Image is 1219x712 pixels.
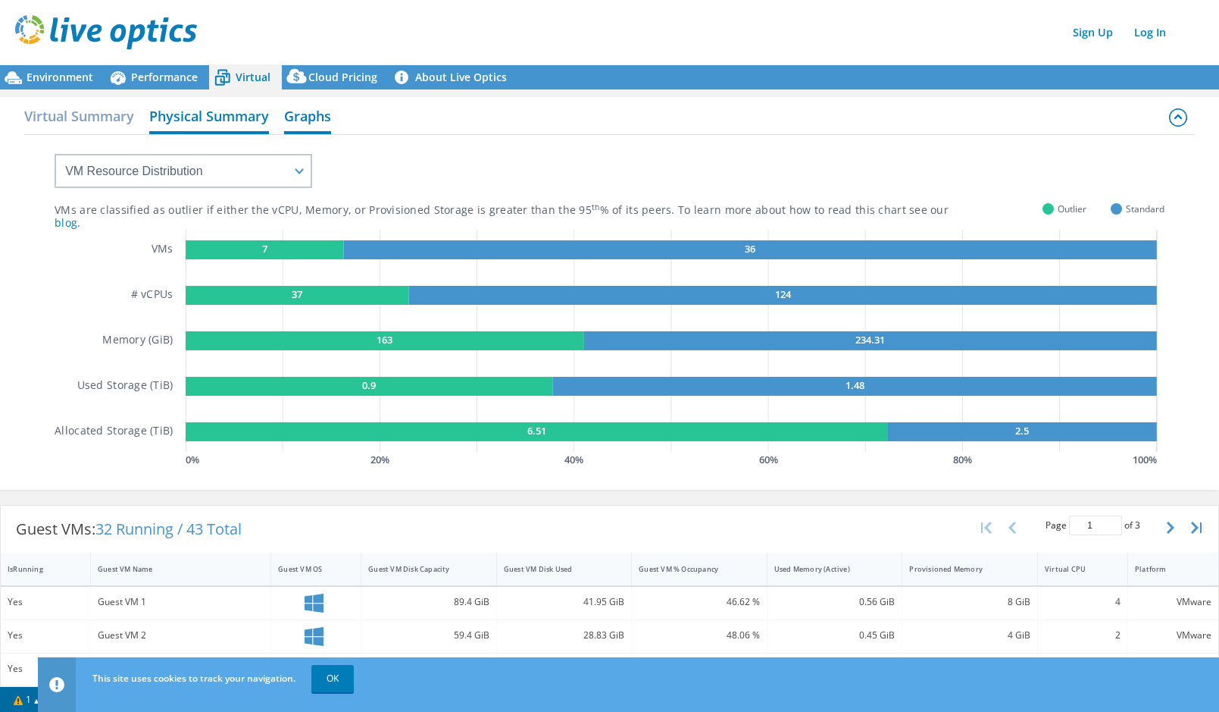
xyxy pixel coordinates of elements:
[909,627,1030,644] div: 4 GiB
[1135,627,1211,644] div: VMware
[774,594,895,610] div: 0.56 GiB
[131,286,173,305] h5: # vCPUs
[284,101,331,134] h2: Graphs
[98,594,264,610] div: Guest VM 1
[504,594,625,610] div: 41.95 GiB
[362,378,376,392] text: 0.9
[149,101,269,134] h2: Physical Summary
[592,202,600,212] sup: th
[1058,200,1086,218] span: Outlier
[758,453,777,466] text: 60 %
[95,519,242,539] span: 32 Running / 43 Total
[1135,564,1193,574] div: Platform
[774,627,895,644] div: 0.45 GiB
[909,564,1012,574] div: Provisioned Memory
[1015,424,1029,438] text: 2.5
[8,594,83,610] div: Yes
[261,242,267,256] text: 7
[131,70,198,84] span: Performance
[855,333,885,347] text: 234.31
[24,101,134,131] h2: Virtual Summary
[55,215,77,230] a: blog
[15,15,197,49] img: live_optics_svg.svg
[639,627,760,644] div: 48.06 %
[186,453,199,466] text: 0 %
[1,506,257,553] div: Guest VMs:
[370,453,389,466] text: 20 %
[953,453,972,466] text: 80 %
[1046,516,1140,535] span: Page of
[845,378,864,392] text: 1.48
[1065,21,1121,43] a: Sign Up
[8,660,83,677] div: Yes
[1045,564,1102,574] div: Virtual CPU
[368,627,489,644] div: 59.4 GiB
[1045,594,1121,610] div: 4
[98,564,245,574] div: Guest VM Name
[527,424,545,438] text: 6.51
[55,422,173,441] h5: Allocated Storage (TiB)
[774,287,791,301] text: 124
[504,627,625,644] div: 28.83 GiB
[639,594,760,610] div: 46.62 %
[3,690,50,709] a: 1
[1045,627,1121,644] div: 2
[564,453,583,466] text: 40 %
[389,65,518,89] a: About Live Optics
[1126,200,1164,218] span: Standard
[774,564,877,574] div: Used Memory (Active)
[292,287,302,301] text: 37
[368,594,489,610] div: 89.4 GiB
[98,627,264,644] div: Guest VM 2
[1127,21,1174,43] a: Log In
[92,672,295,685] span: This site uses cookies to track your navigation.
[236,70,270,84] span: Virtual
[77,377,173,396] h5: Used Storage (TiB)
[8,564,65,574] div: IsRunning
[308,70,377,84] span: Cloud Pricing
[909,594,1030,610] div: 8 GiB
[278,564,336,574] div: Guest VM OS
[504,564,607,574] div: Guest VM Disk Used
[152,240,173,259] h5: VMs
[1069,516,1122,535] input: jump to page
[745,242,755,256] text: 36
[377,333,392,347] text: 163
[639,564,742,574] div: Guest VM % Occupancy
[368,564,471,574] div: Guest VM Disk Capacity
[1135,519,1140,532] span: 3
[102,331,173,350] h5: Memory (GiB)
[186,452,1164,467] svg: GaugeChartPercentageAxisTexta
[1135,594,1211,610] div: VMware
[311,665,354,692] a: OK
[55,203,1042,218] div: VMs are classified as outlier if either the vCPU, Memory, or Provisioned Storage is greater than ...
[27,70,93,84] span: Environment
[1133,453,1157,466] text: 100 %
[8,627,83,644] div: Yes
